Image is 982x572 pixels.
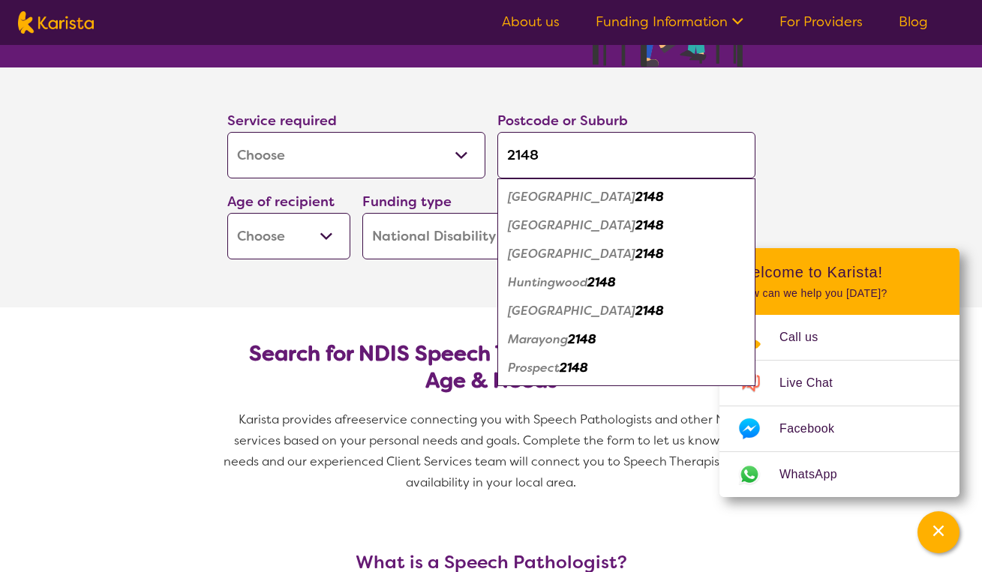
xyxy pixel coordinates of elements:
[502,13,560,31] a: About us
[362,193,452,211] label: Funding type
[505,325,748,354] div: Marayong 2148
[568,331,596,347] em: 2148
[587,274,616,290] em: 2148
[737,263,941,281] h2: Welcome to Karista!
[737,287,941,300] p: How can we help you [DATE]?
[508,246,635,262] em: [GEOGRAPHIC_DATA]
[917,511,959,553] button: Channel Menu
[342,412,366,427] span: free
[497,112,628,130] label: Postcode or Suburb
[635,246,664,262] em: 2148
[508,331,568,347] em: Marayong
[508,189,635,205] em: [GEOGRAPHIC_DATA]
[224,412,761,490] span: service connecting you with Speech Pathologists and other NDIS services based on your personal ne...
[497,132,755,178] input: Type
[508,360,560,376] em: Prospect
[635,303,664,319] em: 2148
[719,452,959,497] a: Web link opens in a new tab.
[227,112,337,130] label: Service required
[505,240,748,268] div: Blacktown Westpoint 2148
[505,211,748,240] div: Blacktown 2148
[635,189,664,205] em: 2148
[505,183,748,211] div: Arndell Park 2148
[227,193,335,211] label: Age of recipient
[239,412,342,427] span: Karista provides a
[779,463,855,486] span: WhatsApp
[508,274,587,290] em: Huntingwood
[779,372,851,394] span: Live Chat
[899,13,928,31] a: Blog
[505,354,748,382] div: Prospect 2148
[560,360,588,376] em: 2148
[779,418,852,440] span: Facebook
[779,13,863,31] a: For Providers
[18,11,94,34] img: Karista logo
[719,248,959,497] div: Channel Menu
[505,268,748,297] div: Huntingwood 2148
[239,340,743,394] h2: Search for NDIS Speech Therapists by Location, Age & Needs
[596,13,743,31] a: Funding Information
[635,217,664,233] em: 2148
[505,297,748,325] div: Kings Park 2148
[719,315,959,497] ul: Choose channel
[779,326,836,349] span: Call us
[508,217,635,233] em: [GEOGRAPHIC_DATA]
[508,303,635,319] em: [GEOGRAPHIC_DATA]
